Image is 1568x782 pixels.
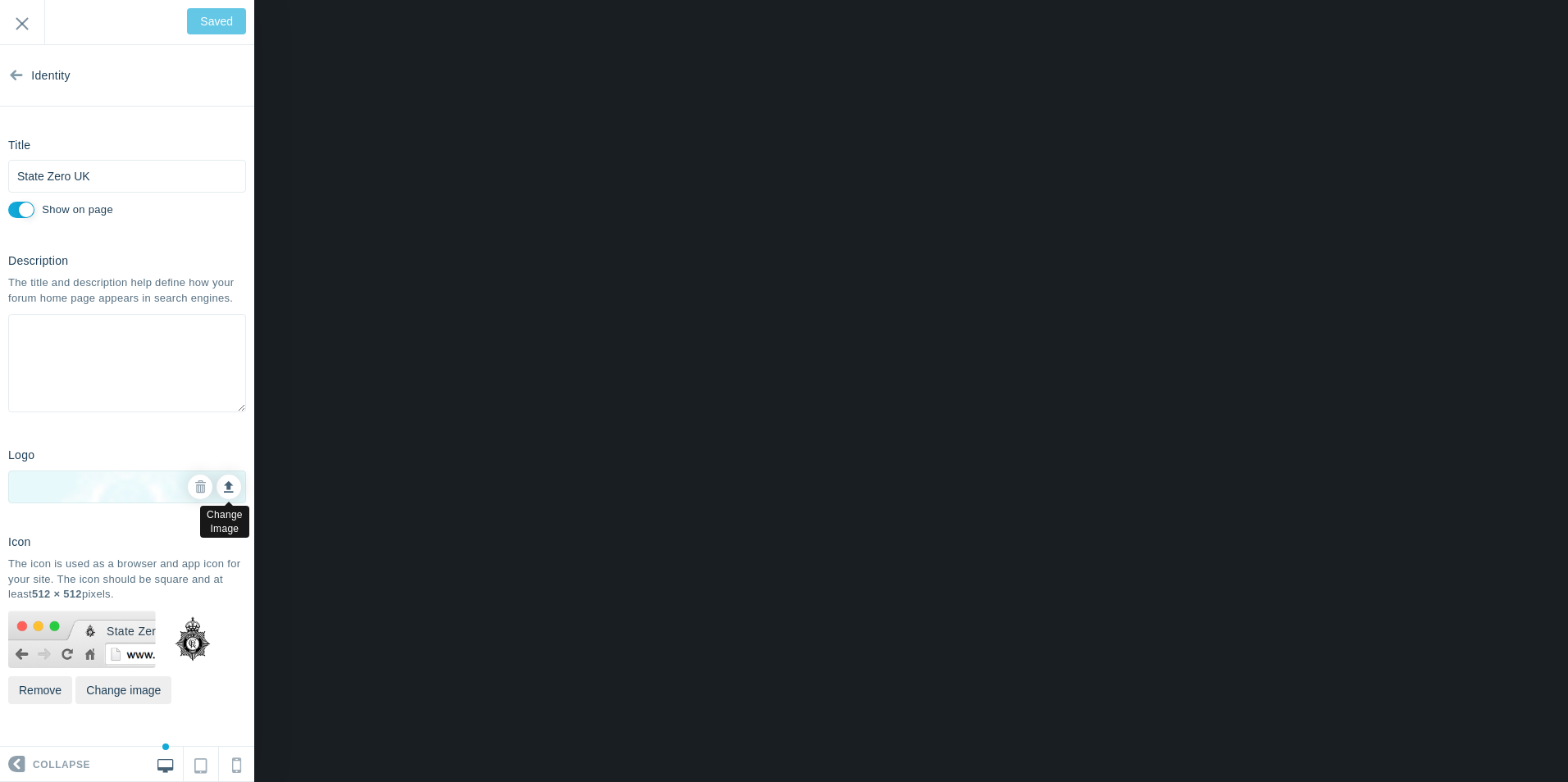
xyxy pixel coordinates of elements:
[8,202,34,218] input: Display the title on the body of the page
[75,676,171,704] button: Change image
[32,588,82,600] b: 512 × 512
[82,623,98,639] img: logo1-%20Black.png
[9,369,245,605] img: logo1-removebg-preview.png
[164,611,221,668] img: logo1-%20Black.png
[8,536,31,548] h6: Icon
[8,611,156,669] img: fevicon-bg.png
[8,557,246,602] div: The icon is used as a browser and app icon for your site. The icon should be square and at least ...
[33,748,90,782] span: Collapse
[8,449,34,461] h6: Logo
[8,255,68,267] h6: Description
[107,623,156,639] span: State Zero UK
[8,275,246,306] div: The title and description help define how your forum home page appears in search engines.
[8,676,72,704] button: Remove
[31,45,71,107] span: Identity
[8,139,30,152] h6: Title
[42,202,113,218] label: Display the title on the body of the page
